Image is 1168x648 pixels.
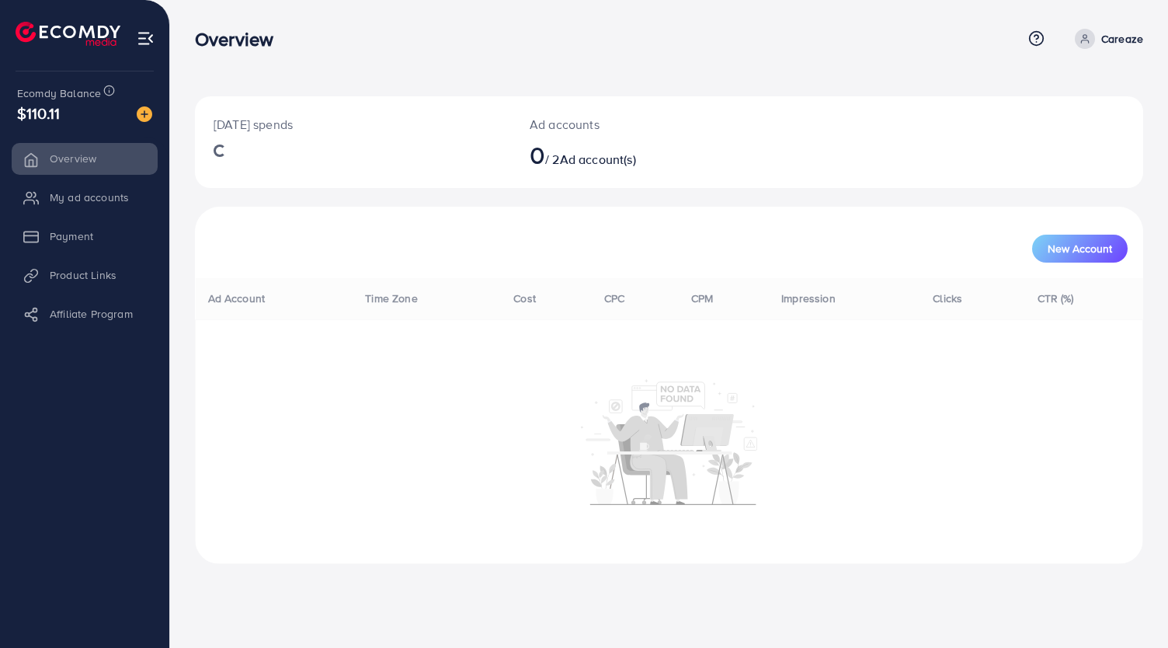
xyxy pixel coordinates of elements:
p: Ad accounts [530,115,729,134]
span: New Account [1048,243,1112,254]
span: Ad account(s) [560,151,636,168]
p: Careaze [1101,30,1143,48]
h2: / 2 [530,140,729,169]
span: Ecomdy Balance [17,85,101,101]
span: 0 [530,137,545,172]
img: menu [137,30,155,47]
a: Careaze [1069,29,1143,49]
p: [DATE] spends [214,115,492,134]
button: New Account [1032,235,1128,263]
img: image [137,106,152,122]
img: logo [16,22,120,46]
h3: Overview [195,28,286,51]
span: $110.11 [17,102,60,124]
